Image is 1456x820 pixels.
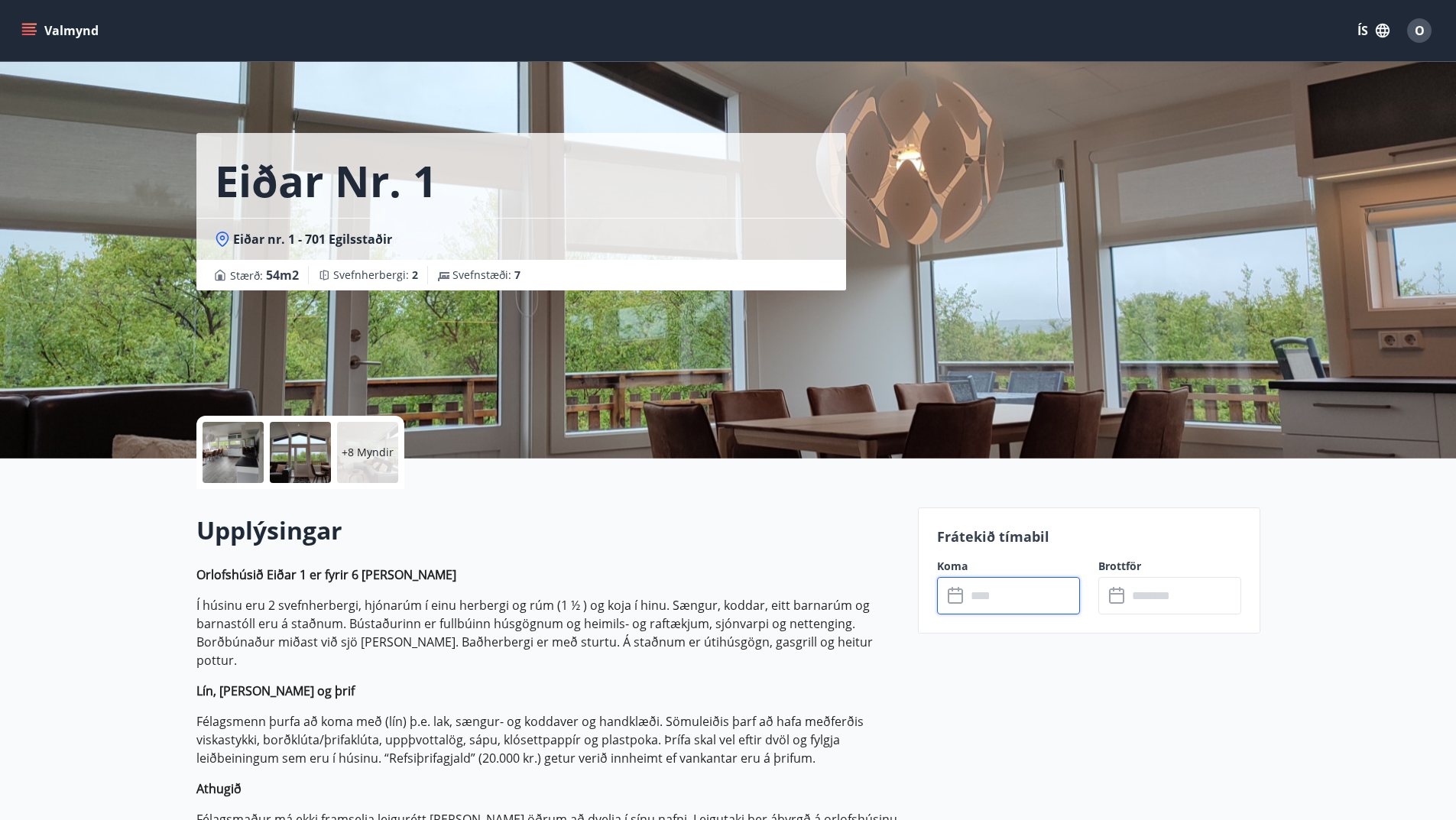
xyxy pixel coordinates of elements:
[937,527,1241,546] p: Frátekið tímabil
[196,780,242,797] strong: Athugið
[230,266,299,284] span: Stærð :
[18,17,105,44] button: menu
[196,682,355,699] strong: Lín, [PERSON_NAME] og þrif
[937,559,1080,574] label: Koma
[196,514,900,547] h2: Upplýsingar
[1415,22,1425,39] span: O
[342,445,394,460] p: +8 Myndir
[196,566,456,583] strong: Orlofshúsið Eiðar 1 er fyrir 6 [PERSON_NAME]
[452,267,520,283] span: Svefnstæði :
[196,712,900,767] p: Félagsmenn þurfa að koma með (lín) þ.e. lak, sængur- og koddaver og handklæði. Sömuleiðis þarf að...
[1098,559,1241,574] label: Brottför
[233,231,392,248] span: Eiðar nr. 1 - 701 Egilsstaðir
[514,267,520,282] span: 7
[1401,12,1438,49] button: O
[412,267,418,282] span: 2
[333,267,418,283] span: Svefnherbergi :
[215,151,437,209] h1: Eiðar nr. 1
[266,267,299,284] span: 54 m2
[1349,17,1398,44] button: ÍS
[196,596,900,669] p: Í húsinu eru 2 svefnherbergi, hjónarúm í einu herbergi og rúm (1 ½ ) og koja í hinu. Sængur, kodd...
